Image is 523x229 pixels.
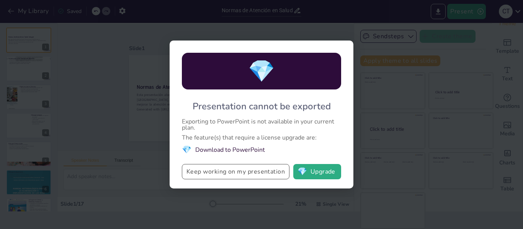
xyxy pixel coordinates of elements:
[248,57,275,86] span: diamond
[182,145,191,155] span: diamond
[193,100,331,112] div: Presentation cannot be exported
[182,164,289,179] button: Keep working on my presentation
[297,168,307,175] span: diamond
[182,135,341,141] div: The feature(s) that require a license upgrade are:
[182,119,341,131] div: Exporting to PowerPoint is not available in your current plan.
[182,145,341,155] li: Download to PowerPoint
[293,164,341,179] button: diamondUpgrade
